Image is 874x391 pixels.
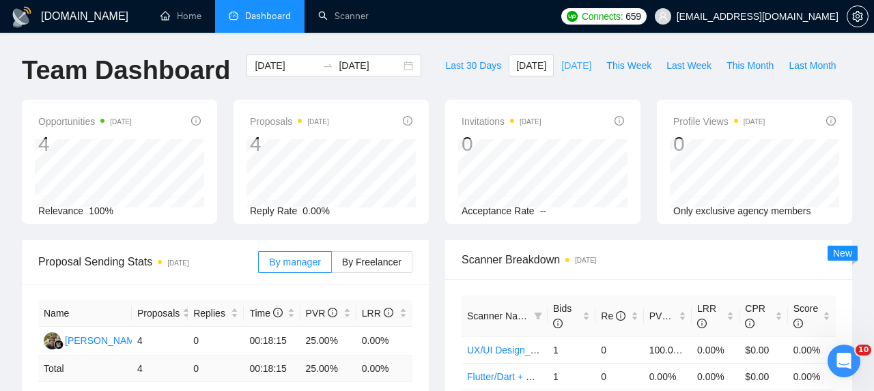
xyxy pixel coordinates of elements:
div: 0 [673,131,765,157]
span: PVR [306,308,338,319]
span: By Freelancer [342,257,401,267]
span: swap-right [322,60,333,71]
td: 0.00% [644,363,692,390]
span: 10 [856,345,871,356]
span: -- [540,205,546,216]
input: End date [339,58,401,73]
td: 4 [132,327,188,356]
span: LRR [362,308,393,319]
input: Start date [255,58,317,73]
div: 4 [250,131,329,157]
time: [DATE] [575,257,596,264]
th: Replies [188,300,244,327]
img: upwork-logo.png [567,11,578,22]
td: 0.00% [788,363,836,390]
span: PVR [649,310,681,321]
span: filter [531,306,545,326]
span: info-circle [191,116,201,126]
button: [DATE] [509,55,554,76]
span: Last Month [789,58,836,73]
button: This Month [719,55,781,76]
time: [DATE] [307,118,328,126]
span: Last Week [666,58,711,73]
a: UX/UI Design_Fin Tech [467,345,566,356]
span: Time [249,308,282,319]
span: info-circle [384,308,393,317]
td: 0 [595,363,643,390]
span: New [833,248,852,259]
span: filter [534,312,542,320]
span: 0.00% [302,205,330,216]
span: info-circle [745,319,755,328]
th: Proposals [132,300,188,327]
td: 0.00% [356,327,412,356]
td: $0.00 [739,363,787,390]
span: Proposals [250,113,329,130]
time: [DATE] [110,118,131,126]
a: homeHome [160,10,201,22]
a: searchScanner [318,10,369,22]
h1: Team Dashboard [22,55,230,87]
span: info-circle [616,311,625,321]
th: Name [38,300,132,327]
span: info-circle [697,319,707,328]
time: [DATE] [744,118,765,126]
span: Proposal Sending Stats [38,253,258,270]
td: 0.00% [692,363,739,390]
span: dashboard [229,11,238,20]
span: info-circle [328,308,337,317]
span: [DATE] [561,58,591,73]
span: Bids [553,303,572,329]
td: 0 [188,356,244,382]
img: gigradar-bm.png [54,340,64,349]
td: 00:18:15 [244,356,300,382]
td: 25.00% [300,327,356,356]
span: Scanner Breakdown [462,251,836,268]
span: Proposals [137,306,180,321]
button: Last Month [781,55,843,76]
span: Re [601,310,625,321]
button: Last 30 Days [438,55,509,76]
span: info-circle [553,319,563,328]
img: IB [44,332,61,349]
span: user [658,12,668,21]
div: 0 [462,131,541,157]
td: 0.00 % [356,356,412,382]
td: 00:18:15 [244,327,300,356]
td: 4 [132,356,188,382]
a: IB[PERSON_NAME] Gde [PERSON_NAME] [44,334,246,345]
span: Only exclusive agency members [673,205,811,216]
span: Reply Rate [250,205,297,216]
time: [DATE] [520,118,541,126]
span: [DATE] [516,58,546,73]
span: info-circle [793,319,803,328]
span: Acceptance Rate [462,205,535,216]
span: Connects: [582,9,623,24]
span: CPR [745,303,765,329]
span: Replies [193,306,228,321]
span: to [322,60,333,71]
a: setting [847,11,869,22]
button: This Week [599,55,659,76]
span: Invitations [462,113,541,130]
td: 0.00% [788,336,836,363]
time: [DATE] [167,259,188,267]
span: Last 30 Days [445,58,501,73]
span: By manager [269,257,320,267]
td: 25.00 % [300,356,356,382]
td: Total [38,356,132,382]
span: info-circle [403,116,412,126]
td: 1 [548,363,595,390]
a: Flutter/Dart + HealthCare [467,371,574,382]
td: 0.00% [692,336,739,363]
td: $0.00 [739,336,787,363]
span: info-circle [273,308,283,317]
span: Relevance [38,205,83,216]
span: info-circle [671,311,681,321]
span: info-circle [826,116,836,126]
span: 100% [89,205,113,216]
span: Dashboard [245,10,291,22]
div: 4 [38,131,132,157]
span: info-circle [615,116,624,126]
span: Scanner Name [467,310,531,321]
